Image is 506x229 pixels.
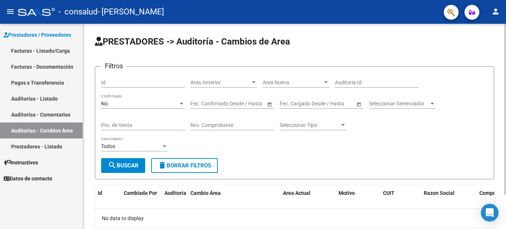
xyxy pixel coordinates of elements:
[151,158,218,173] button: Borrar Filtros
[108,162,139,169] span: Buscar
[124,190,157,196] span: Cambiada Por
[369,101,429,107] span: Seleccionar Gerenciador
[121,185,162,218] datatable-header-cell: Cambiada Por
[4,174,52,183] span: Datos de contacto
[187,185,280,218] datatable-header-cell: Cambio Área
[190,101,213,107] input: Start date
[164,190,186,196] span: Auditoria
[355,100,363,108] button: Open calendar
[424,190,455,196] span: Razon Social
[4,31,71,39] span: Prestadores / Proveedores
[98,190,102,196] span: Id
[481,204,499,222] div: Open Intercom Messenger
[421,185,476,218] datatable-header-cell: Razon Social
[280,122,340,128] span: Seleccionar Tipo
[97,4,164,20] span: - [PERSON_NAME]
[108,161,117,170] mat-icon: search
[95,209,494,228] div: No data to display
[158,162,211,169] span: Borrar Filtros
[309,101,345,107] input: End date
[95,36,290,47] span: PRESTADORES -> Auditoría - Cambios de Area
[190,79,250,86] span: Area Anterior
[4,158,38,167] span: Instructivos
[280,101,303,107] input: Start date
[95,185,121,218] datatable-header-cell: Id
[101,61,127,71] h3: Filtros
[380,185,421,218] datatable-header-cell: CUIT
[339,190,355,196] span: Motivo
[190,190,221,196] span: Cambio Área
[383,190,395,196] span: CUIT
[491,7,500,16] mat-icon: person
[101,158,145,173] button: Buscar
[283,190,310,196] span: Area Actual
[336,185,380,218] datatable-header-cell: Motivo
[162,185,187,218] datatable-header-cell: Auditoria
[158,161,167,170] mat-icon: delete
[6,7,15,16] mat-icon: menu
[101,101,108,107] span: No
[220,101,256,107] input: End date
[266,100,273,108] button: Open calendar
[263,79,323,86] span: Area Nueva
[101,143,115,149] span: Todos
[59,4,97,20] span: - consalud
[280,185,336,218] datatable-header-cell: Area Actual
